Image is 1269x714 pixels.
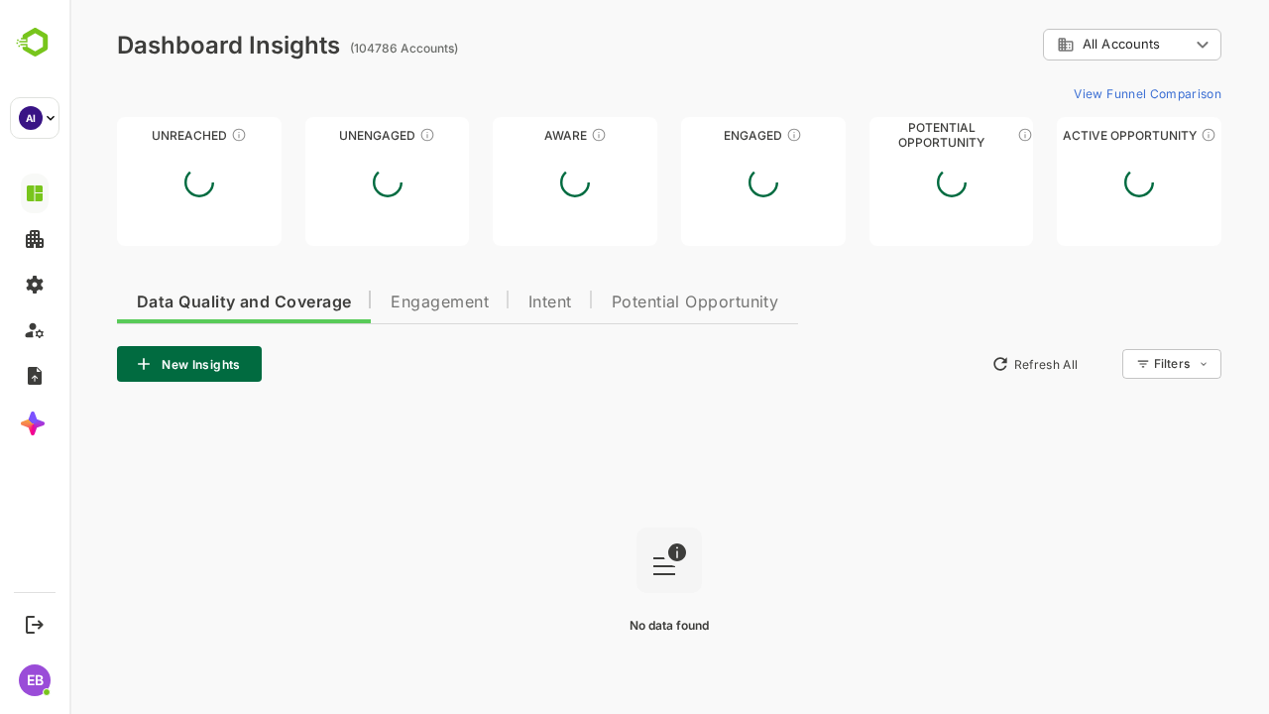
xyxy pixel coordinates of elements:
[974,26,1152,64] div: All Accounts
[560,618,639,633] span: No data found
[800,128,965,143] div: Potential Opportunity
[19,106,43,130] div: AI
[987,128,1152,143] div: Active Opportunity
[350,127,366,143] div: These accounts have not shown enough engagement and need nurturing
[612,128,776,143] div: Engaged
[1085,356,1120,371] div: Filters
[48,31,271,59] div: Dashboard Insights
[542,295,710,310] span: Potential Opportunity
[281,41,395,56] ag: (104786 Accounts)
[1131,127,1147,143] div: These accounts have open opportunities which might be at any of the Sales Stages
[10,24,60,61] img: BambooboxLogoMark.f1c84d78b4c51b1a7b5f700c9845e183.svg
[996,77,1152,109] button: View Funnel Comparison
[162,127,177,143] div: These accounts have not been engaged with for a defined time period
[717,127,733,143] div: These accounts are warm, further nurturing would qualify them to MQAs
[236,128,401,143] div: Unengaged
[459,295,503,310] span: Intent
[948,127,964,143] div: These accounts are MQAs and can be passed on to Inside Sales
[987,36,1120,54] div: All Accounts
[48,346,192,382] button: New Insights
[21,611,48,638] button: Logout
[1083,346,1152,382] div: Filters
[423,128,588,143] div: Aware
[321,295,419,310] span: Engagement
[67,295,282,310] span: Data Quality and Coverage
[1013,37,1091,52] span: All Accounts
[913,348,1017,380] button: Refresh All
[521,127,537,143] div: These accounts have just entered the buying cycle and need further nurturing
[19,664,51,696] div: EB
[48,128,212,143] div: Unreached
